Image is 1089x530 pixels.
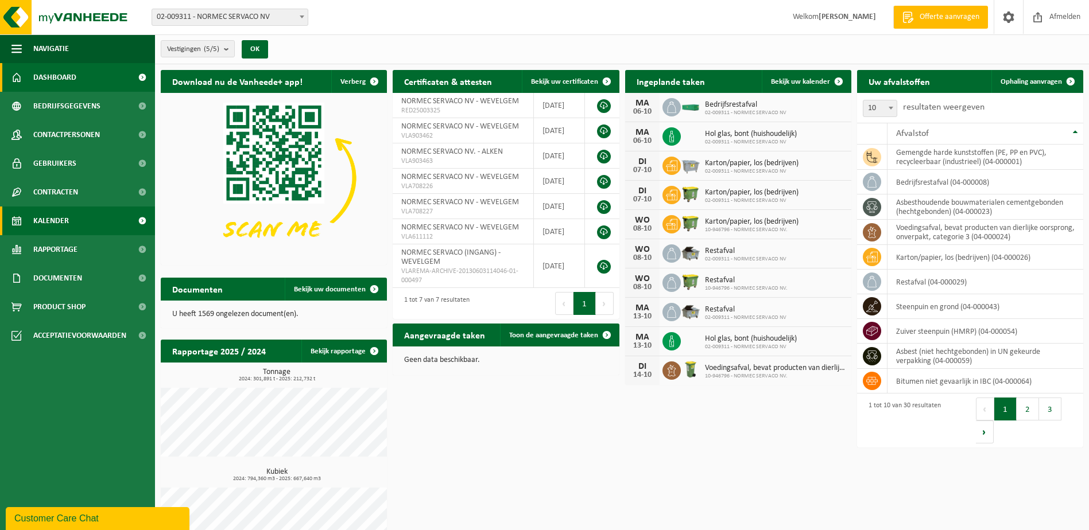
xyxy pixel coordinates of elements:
label: resultaten weergeven [903,103,985,112]
span: 10 [863,100,897,117]
strong: [PERSON_NAME] [819,13,876,21]
img: Download de VHEPlus App [161,93,387,263]
div: MA [631,99,654,108]
button: Verberg [331,70,386,93]
span: Offerte aanvragen [917,11,982,23]
td: gemengde harde kunststoffen (PE, PP en PVC), recycleerbaar (industrieel) (04-000001) [888,145,1083,170]
span: Restafval [705,247,786,256]
div: 07-10 [631,166,654,174]
span: 2024: 301,891 t - 2025: 212,732 t [166,376,387,382]
span: 02-009311 - NORMEC SERVACO NV [152,9,308,26]
button: Vestigingen(5/5) [161,40,235,57]
td: asbest (niet hechtgebonden) in UN gekeurde verpakking (04-000059) [888,344,1083,369]
div: 1 tot 7 van 7 resultaten [398,291,470,316]
span: VLA708227 [401,207,524,216]
td: [DATE] [534,118,586,143]
span: Toon de aangevraagde taken [509,332,598,339]
span: Voedingsafval, bevat producten van dierlijke oorsprong, onverpakt, categorie 3 [705,364,846,373]
span: 02-009311 - NORMEC SERVACO NV [705,110,786,116]
span: Vestigingen [167,41,219,58]
h2: Ingeplande taken [625,70,716,92]
button: Previous [976,397,994,420]
span: Karton/papier, los (bedrijven) [705,159,799,168]
span: Bekijk uw certificaten [531,78,598,85]
td: [DATE] [534,244,586,288]
img: WB-2500-GAL-GY-01 [681,155,700,174]
div: 06-10 [631,137,654,145]
button: OK [242,40,268,59]
span: NORMEC SERVACO NV - WEVELGEM [401,122,519,131]
span: VLA903462 [401,131,524,141]
span: 02-009311 - NORMEC SERVACO NV [705,139,797,146]
div: 08-10 [631,225,654,233]
div: 13-10 [631,342,654,350]
span: NORMEC SERVACO (INGANG) - WEVELGEM [401,248,501,266]
span: Afvalstof [896,129,929,138]
div: MA [631,303,654,313]
span: NORMEC SERVACO NV - WEVELGEM [401,198,519,206]
div: 06-10 [631,108,654,116]
h2: Rapportage 2025 / 2024 [161,340,277,362]
div: WO [631,274,654,283]
td: [DATE] [534,93,586,118]
span: Bekijk uw kalender [771,78,830,85]
span: Hol glas, bont (huishoudelijk) [705,334,797,344]
span: 02-009311 - NORMEC SERVACO NV [705,168,799,175]
span: 10-946796 - NORMEC SERVACO NV. [705,373,846,380]
td: [DATE] [534,194,586,219]
span: 02-009311 - NORMEC SERVACO NV [705,344,797,350]
span: 10 [863,100,897,116]
h2: Documenten [161,278,234,300]
span: RED25003325 [401,106,524,115]
iframe: chat widget [6,505,192,530]
span: Acceptatievoorwaarden [33,321,126,350]
span: Hol glas, bont (huishoudelijk) [705,130,797,139]
h2: Download nu de Vanheede+ app! [161,70,314,92]
td: asbesthoudende bouwmaterialen cementgebonden (hechtgebonden) (04-000023) [888,194,1083,220]
div: WO [631,216,654,225]
a: Ophaling aanvragen [991,70,1082,93]
span: Contracten [33,178,78,206]
span: Ophaling aanvragen [1001,78,1062,85]
span: VLA708226 [401,182,524,191]
span: NORMEC SERVACO NV - WEVELGEM [401,223,519,232]
span: Dashboard [33,63,76,92]
span: VLA903463 [401,157,524,166]
td: bedrijfsrestafval (04-000008) [888,170,1083,194]
div: DI [631,157,654,166]
td: [DATE] [534,169,586,194]
span: 02-009311 - NORMEC SERVACO NV [705,197,799,204]
a: Toon de aangevraagde taken [500,324,618,346]
img: WB-5000-GAL-GY-01 [681,301,700,321]
button: 3 [1039,397,1061,420]
span: Karton/papier, los (bedrijven) [705,217,799,227]
div: 13-10 [631,313,654,321]
a: Bekijk rapportage [301,340,386,363]
a: Offerte aanvragen [893,6,988,29]
span: VLAREMA-ARCHIVE-20130603114046-01-000497 [401,267,524,285]
td: voedingsafval, bevat producten van dierlijke oorsprong, onverpakt, categorie 3 (04-000024) [888,220,1083,245]
div: DI [631,186,654,196]
img: HK-XC-20-GN-00 [681,101,700,111]
a: Bekijk uw kalender [762,70,850,93]
span: Bedrijfsgegevens [33,92,100,120]
button: 1 [573,292,596,315]
div: 14-10 [631,371,654,379]
span: Documenten [33,264,82,293]
h2: Uw afvalstoffen [857,70,941,92]
span: Gebruikers [33,149,76,178]
td: steenpuin en grond (04-000043) [888,294,1083,319]
a: Bekijk uw documenten [285,278,386,301]
span: Karton/papier, los (bedrijven) [705,188,799,197]
span: VLA611112 [401,232,524,241]
span: Verberg [340,78,366,85]
span: Product Shop [33,293,86,321]
td: bitumen niet gevaarlijk in IBC (04-000064) [888,369,1083,393]
td: [DATE] [534,219,586,244]
span: Bekijk uw documenten [294,286,366,293]
span: 02-009311 - NORMEC SERVACO NV [705,314,786,321]
h2: Aangevraagde taken [393,324,497,346]
p: U heeft 1569 ongelezen document(en). [172,310,375,318]
div: 07-10 [631,196,654,204]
